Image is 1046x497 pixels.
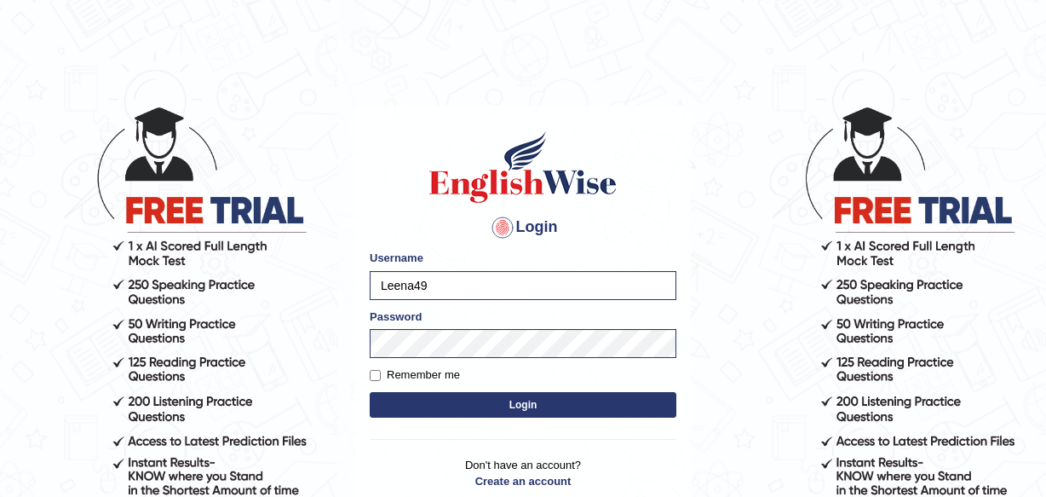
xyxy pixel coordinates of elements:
[370,370,381,381] input: Remember me
[370,367,460,384] label: Remember me
[370,250,423,266] label: Username
[370,392,676,418] button: Login
[370,309,422,325] label: Password
[370,214,676,241] h4: Login
[370,473,676,489] a: Create an account
[426,129,620,205] img: Logo of English Wise sign in for intelligent practice with AI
